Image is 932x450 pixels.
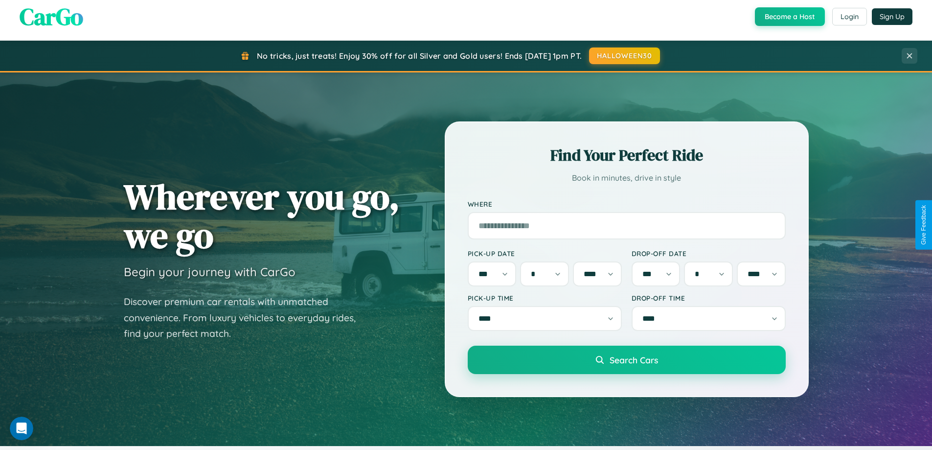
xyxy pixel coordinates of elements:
h2: Find Your Perfect Ride [468,144,786,166]
button: Login [832,8,867,25]
label: Where [468,200,786,208]
label: Pick-up Date [468,249,622,258]
iframe: Intercom live chat [10,417,33,440]
button: Search Cars [468,346,786,374]
button: HALLOWEEN30 [589,47,660,64]
label: Pick-up Time [468,294,622,302]
button: Become a Host [755,7,825,26]
div: Give Feedback [920,205,927,245]
label: Drop-off Date [632,249,786,258]
span: CarGo [20,0,83,33]
span: Search Cars [610,355,658,365]
h1: Wherever you go, we go [124,177,400,255]
label: Drop-off Time [632,294,786,302]
span: No tricks, just treats! Enjoy 30% off for all Silver and Gold users! Ends [DATE] 1pm PT. [257,51,582,61]
button: Sign Up [872,8,912,25]
h3: Begin your journey with CarGo [124,264,296,279]
p: Discover premium car rentals with unmatched convenience. From luxury vehicles to everyday rides, ... [124,294,368,342]
p: Book in minutes, drive in style [468,171,786,185]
